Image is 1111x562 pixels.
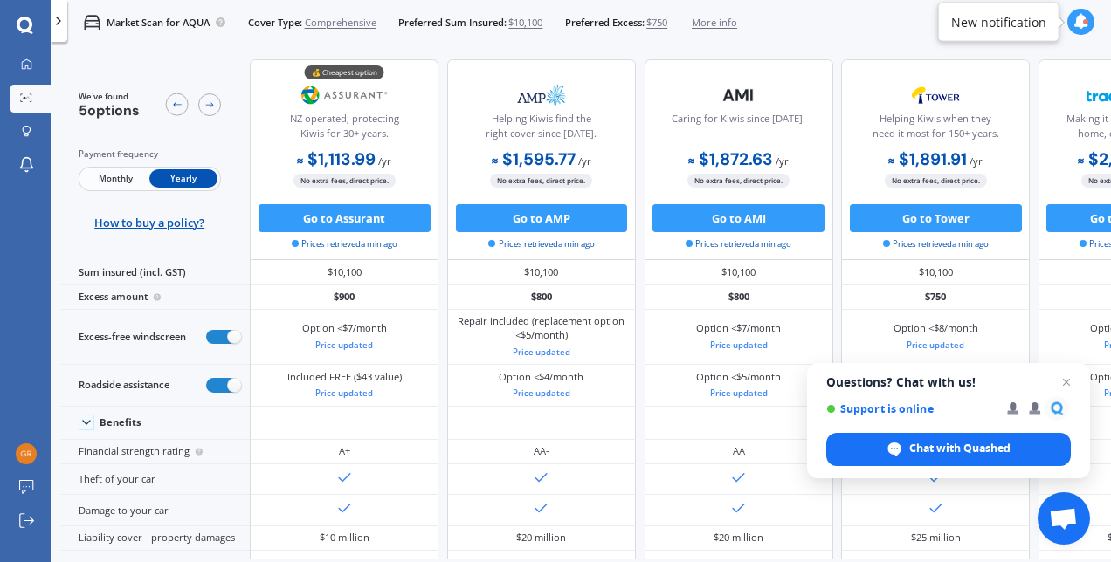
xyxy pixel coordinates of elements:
div: Option <$7/month [302,321,387,352]
span: Prices retrieved a min ago [488,238,594,250]
div: Helping Kiwis when they need it most for 150+ years. [853,112,1018,147]
span: / yr [378,154,391,168]
img: Tower.webp [889,78,982,113]
div: 💰 Cheapest option [305,65,384,79]
div: Price updated [696,387,781,401]
span: Preferred Excess: [565,16,645,30]
div: A+ [339,444,350,458]
span: Cover Type: [248,16,302,30]
span: Prices retrieved a min ago [292,238,397,250]
div: $800 [645,285,833,310]
span: / yr [578,154,591,168]
button: Go to Assurant [259,204,431,232]
b: $1,113.99 [297,148,376,170]
span: $10,100 [508,16,542,30]
div: Price updated [302,339,387,353]
div: Excess amount [61,285,250,310]
div: Option <$8/month [894,321,978,352]
span: Support is online [826,402,995,415]
span: No extra fees, direct price. [293,174,396,187]
div: Damage to your car [61,495,250,525]
div: $20 million [714,531,763,545]
b: $1,595.77 [492,148,576,170]
div: $10,100 [250,260,438,284]
div: Option <$5/month [696,370,781,401]
div: New notification [951,13,1046,31]
img: AMI-text-1.webp [693,78,785,113]
div: Price updated [499,387,583,401]
div: $10,100 [447,260,636,284]
span: Prices retrieved a min ago [686,238,791,250]
span: More info [692,16,737,30]
div: $900 [250,285,438,310]
span: How to buy a policy? [94,216,204,230]
div: Price updated [894,339,978,353]
p: Market Scan for AQUA [107,16,210,30]
div: Financial strength rating [61,440,250,464]
div: $10,100 [645,260,833,284]
div: Price updated [458,346,625,360]
div: $10 million [320,531,369,545]
img: AMP.webp [495,78,588,113]
div: $25 million [911,531,961,545]
span: Prices retrieved a min ago [883,238,989,250]
div: Included FREE ($43 value) [287,370,402,401]
span: Yearly [149,169,217,188]
div: Theft of your car [61,464,250,495]
div: $10,100 [841,260,1030,284]
div: Benefits [100,416,141,428]
div: $800 [447,285,636,310]
div: Price updated [287,387,402,401]
span: No extra fees, direct price. [490,174,592,187]
button: Go to Tower [850,204,1022,232]
div: Excess-free windscreen [61,310,250,365]
button: Go to AMP [456,204,628,232]
span: Questions? Chat with us! [826,375,1071,389]
div: Option <$4/month [499,370,583,401]
span: Preferred Sum Insured: [398,16,507,30]
div: Chat with Quashed [826,433,1071,466]
div: $750 [841,285,1030,310]
span: Chat with Quashed [909,441,1011,456]
b: $1,872.63 [688,148,773,170]
div: Payment frequency [79,147,221,161]
div: Roadside assistance [61,365,250,406]
span: $750 [646,16,667,30]
button: Go to AMI [652,204,825,232]
span: 5 options [79,101,140,120]
div: NZ operated; protecting Kiwis for 30+ years. [262,112,426,147]
img: Assurant.png [299,78,391,113]
div: $20 million [516,531,566,545]
div: Open chat [1038,492,1090,545]
span: No extra fees, direct price. [885,174,987,187]
span: We've found [79,91,140,103]
div: Sum insured (incl. GST) [61,260,250,284]
span: Comprehensive [305,16,376,30]
span: Monthly [81,169,149,188]
span: No extra fees, direct price. [687,174,790,187]
span: Close chat [1056,372,1077,393]
div: AA- [534,444,549,458]
div: Repair included (replacement option <$5/month) [458,314,625,359]
div: Option <$7/month [696,321,781,352]
img: aa17929f07bfb30918644b77530da870 [16,443,37,464]
span: / yr [970,154,983,168]
div: AA [733,444,745,458]
div: Helping Kiwis find the right cover since [DATE]. [459,112,624,147]
div: Price updated [696,339,781,353]
b: $1,891.91 [888,148,967,170]
div: Liability cover - property damages [61,526,250,551]
span: / yr [776,154,789,168]
img: car.f15378c7a67c060ca3f3.svg [84,14,100,31]
div: Caring for Kiwis since [DATE]. [672,112,805,147]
